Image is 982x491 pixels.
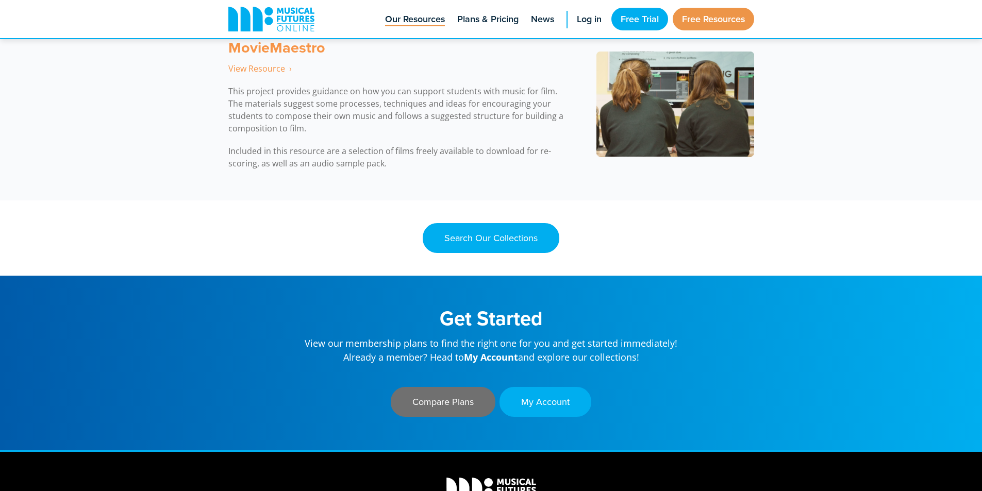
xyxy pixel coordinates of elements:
a: MovieMaestro [228,37,325,58]
p: Included in this resource are a selection of films freely available to download for re-scoring, a... [228,145,570,170]
a: My Account [500,387,591,417]
a: View Resource‎‏‏‎ ‎ › [228,63,292,75]
a: Free Trial [611,8,668,30]
span: Plans & Pricing [457,12,519,26]
strong: My Account [464,351,518,363]
a: Free Resources [673,8,754,30]
a: Compare Plans [391,387,495,417]
p: View our membership plans to find the right one for you and get started immediately! Already a me... [290,330,692,364]
h2: Get Started [290,307,692,330]
span: Log in [577,12,602,26]
p: This project provides guidance on how you can support students with music for film. The materials... [228,85,570,134]
a: Search Our Collections [423,223,559,253]
span: News [531,12,554,26]
span: Our Resources [385,12,445,26]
